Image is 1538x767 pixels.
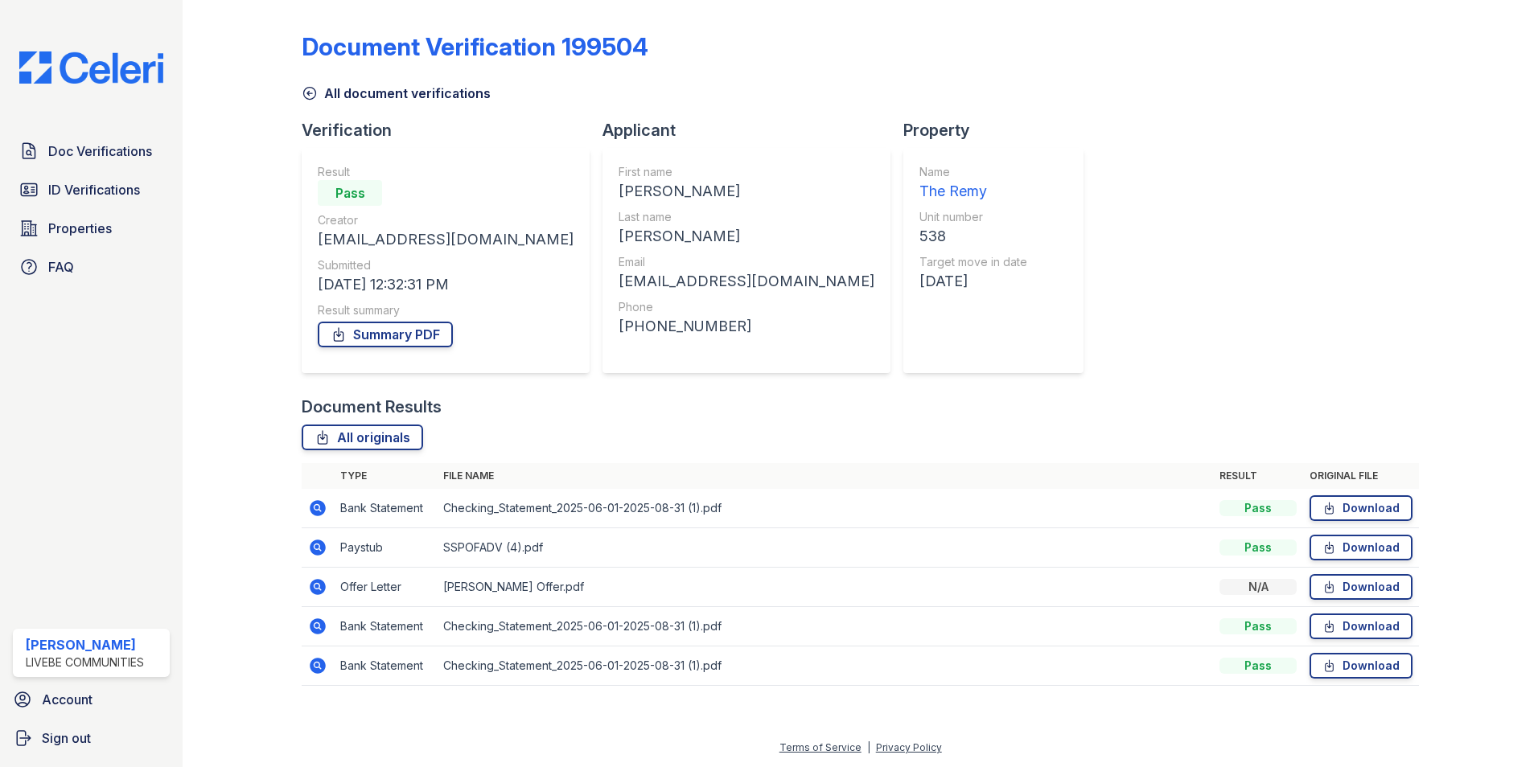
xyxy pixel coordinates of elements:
a: Download [1310,574,1413,600]
div: Unit number [919,209,1027,225]
div: Result summary [318,302,574,318]
div: Document Verification 199504 [302,32,648,61]
div: First name [619,164,874,180]
img: CE_Logo_Blue-a8612792a0a2168367f1c8372b55b34899dd931a85d93a1a3d3e32e68fde9ad4.png [6,51,176,84]
span: Doc Verifications [48,142,152,161]
div: Property [903,119,1096,142]
div: The Remy [919,180,1027,203]
th: Original file [1303,463,1419,489]
td: Bank Statement [334,646,437,686]
td: Bank Statement [334,607,437,646]
a: Download [1310,495,1413,521]
span: Sign out [42,728,91,748]
span: Account [42,690,93,709]
div: Last name [619,209,874,225]
a: Doc Verifications [13,135,170,167]
th: Type [334,463,437,489]
div: [PERSON_NAME] [619,180,874,203]
div: [PERSON_NAME] [619,225,874,248]
span: Properties [48,219,112,238]
td: Checking_Statement_2025-06-01-2025-08-31 (1).pdf [437,607,1213,646]
th: File name [437,463,1213,489]
div: LiveBe Communities [26,654,144,671]
div: Result [318,164,574,180]
div: Pass [1219,500,1297,516]
td: Offer Letter [334,568,437,607]
a: Download [1310,613,1413,639]
div: N/A [1219,579,1297,595]
div: Applicant [602,119,903,142]
div: Pass [1219,618,1297,634]
div: Creator [318,212,574,228]
div: [DATE] 12:32:31 PM [318,273,574,296]
div: Email [619,254,874,270]
a: Download [1310,653,1413,679]
td: [PERSON_NAME] Offer.pdf [437,568,1213,607]
div: [EMAIL_ADDRESS][DOMAIN_NAME] [619,270,874,293]
div: Submitted [318,257,574,273]
a: Properties [13,212,170,244]
span: ID Verifications [48,180,140,199]
div: Pass [1219,658,1297,674]
a: Summary PDF [318,322,453,347]
a: Sign out [6,722,176,754]
a: All originals [302,425,423,450]
td: Bank Statement [334,489,437,528]
a: ID Verifications [13,174,170,206]
a: Name The Remy [919,164,1027,203]
div: Document Results [302,396,442,418]
div: [DATE] [919,270,1027,293]
td: Checking_Statement_2025-06-01-2025-08-31 (1).pdf [437,489,1213,528]
div: | [867,741,870,753]
div: Pass [1219,539,1297,556]
div: Name [919,164,1027,180]
div: Verification [302,119,602,142]
div: Pass [318,180,382,206]
td: Checking_Statement_2025-06-01-2025-08-31 (1).pdf [437,646,1213,686]
div: [PERSON_NAME] [26,635,144,654]
a: Account [6,683,176,716]
a: FAQ [13,251,170,283]
div: [EMAIL_ADDRESS][DOMAIN_NAME] [318,228,574,251]
span: FAQ [48,257,74,277]
a: All document verifications [302,84,491,103]
div: 538 [919,225,1027,248]
th: Result [1213,463,1303,489]
td: Paystub [334,528,437,568]
div: Phone [619,299,874,315]
a: Terms of Service [779,741,862,753]
a: Download [1310,535,1413,560]
td: SSPOFADV (4).pdf [437,528,1213,568]
a: Privacy Policy [876,741,942,753]
div: Target move in date [919,254,1027,270]
div: [PHONE_NUMBER] [619,315,874,338]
